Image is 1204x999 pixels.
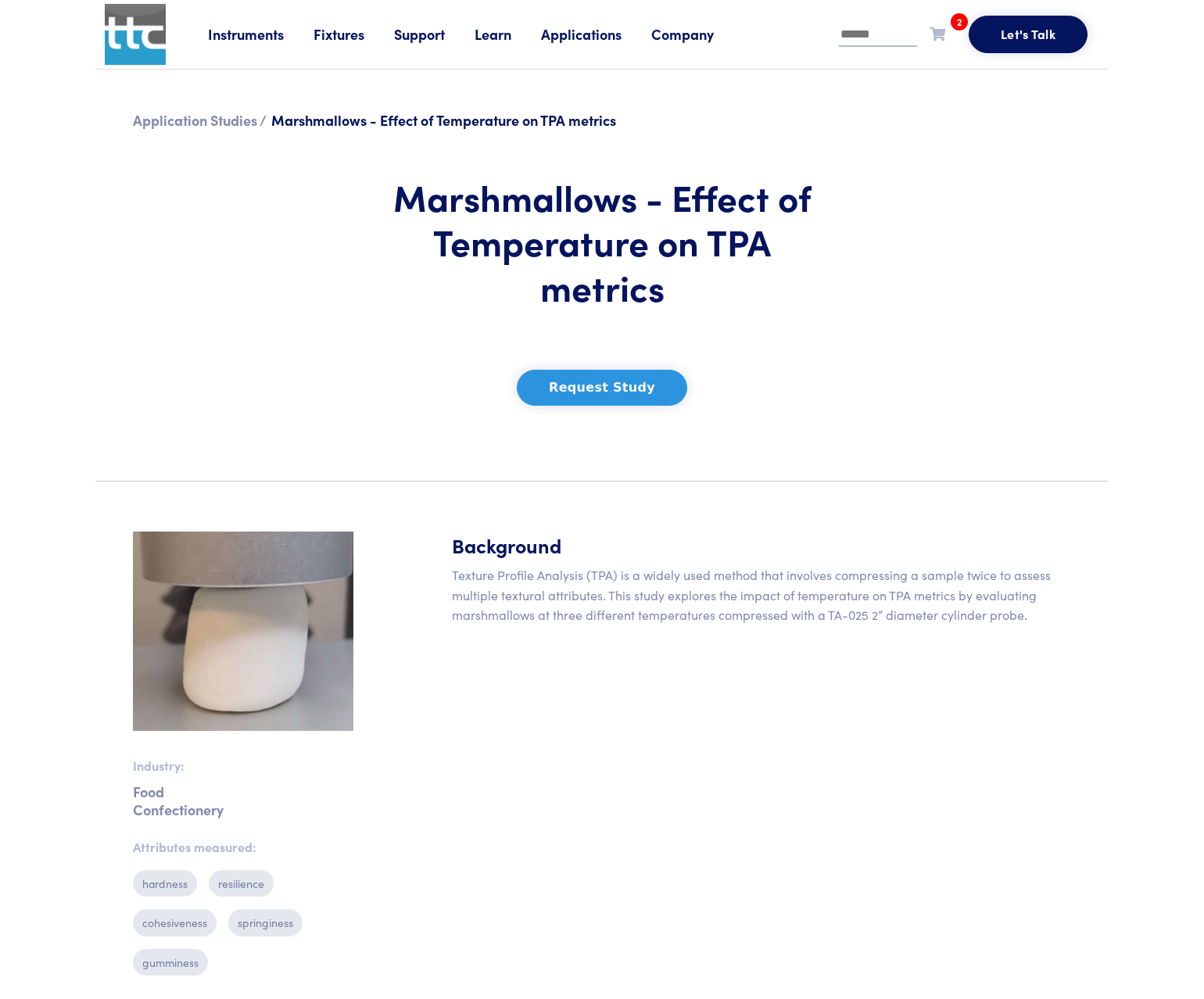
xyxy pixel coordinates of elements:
[133,949,208,976] p: gumminess
[372,174,832,310] h1: Marshmallows - Effect of Temperature on TPA metrics
[105,4,166,65] img: ttc_logo_1x1_v1.0.png
[452,532,1071,559] h5: Background
[475,24,541,44] a: Learn
[394,24,475,44] a: Support
[133,110,267,130] a: Application Studies /
[133,870,197,897] p: hardness
[517,370,687,406] button: Request Study
[271,110,616,130] span: Marshmallows - Effect of Temperature on TPA metrics
[208,24,314,44] a: Instruments
[969,16,1088,53] button: Let's Talk
[314,24,394,44] a: Fixtures
[133,909,217,936] p: cohesiveness
[951,13,968,30] span: 2
[930,23,945,43] a: 2
[209,870,274,897] p: resilience
[651,24,744,44] a: Company
[228,909,303,936] p: springiness
[541,24,651,44] a: Applications
[133,837,353,858] p: Attributes measured:
[133,756,353,776] p: Industry:
[133,807,353,812] p: Confectionery
[452,565,1071,625] p: Texture Profile Analysis (TPA) is a widely used method that involves compressing a sample twice t...
[133,789,353,794] p: Food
